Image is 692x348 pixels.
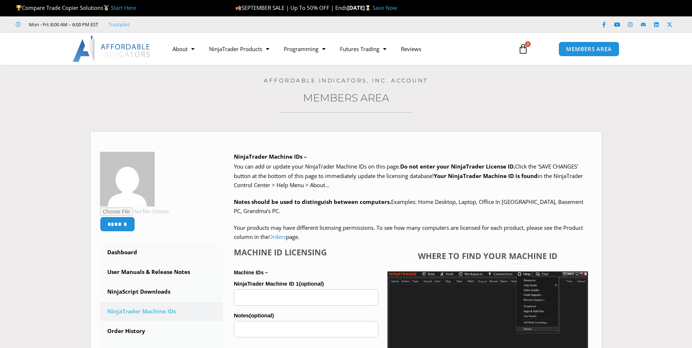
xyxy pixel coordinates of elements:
span: Click the ‘SAVE CHANGES’ button at the bottom of this page to immediately update the licensing da... [234,163,583,189]
span: (optional) [299,281,324,287]
a: Trustpilot [108,20,129,29]
b: NinjaTrader Machine IDs – [234,153,307,160]
a: Orders [268,233,286,240]
a: Order History [100,322,223,341]
nav: Menu [165,40,510,57]
a: Start Here [111,4,136,11]
label: Notes [234,310,378,321]
span: SEPTEMBER SALE | Up To 50% OFF | Ends [235,4,347,11]
strong: Machine IDs – [234,270,268,275]
label: NinjaTrader Machine ID 1 [234,278,378,289]
a: Programming [277,40,333,57]
img: LogoAI | Affordable Indicators – NinjaTrader [73,36,151,62]
img: 🏆 [16,5,22,11]
a: Futures Trading [333,40,394,57]
span: Mon - Fri: 8:00 AM – 6:00 PM EST [27,20,98,29]
span: MEMBERS AREA [566,46,612,52]
span: (optional) [249,312,274,318]
img: ⌛ [365,5,371,11]
strong: Your NinjaTrader Machine ID is found [434,172,538,179]
span: Your products may have different licensing permissions. To see how many computers are licensed fo... [234,224,583,241]
a: About [165,40,202,57]
strong: Notes should be used to distinguish between computers. [234,198,391,205]
a: NinjaTrader Machine IDs [100,302,223,321]
a: Reviews [394,40,429,57]
a: NinjaScript Downloads [100,282,223,301]
img: 🥇 [104,5,109,11]
a: Save Now [372,4,397,11]
span: Compare Trade Copier Solutions [16,4,136,11]
span: 0 [525,41,531,47]
span: Examples: Home Desktop, Laptop, Office In [GEOGRAPHIC_DATA], Basement PC, Grandma’s PC. [234,198,583,215]
a: MEMBERS AREA [558,42,619,57]
a: User Manuals & Release Notes [100,263,223,282]
strong: [DATE] [347,4,372,11]
a: NinjaTrader Products [202,40,277,57]
img: 5bf2ea20db9f752674a9f6902c51d781841d11f9f519996ecacb989455cd57cc [100,152,155,206]
a: Members Area [303,92,389,104]
img: 🍂 [236,5,241,11]
h4: Where to find your Machine ID [387,251,588,260]
a: Dashboard [100,243,223,262]
b: Do not enter your NinjaTrader License ID. [400,163,515,170]
h4: Machine ID Licensing [234,247,378,257]
span: You can add or update your NinjaTrader Machine IDs on this page. [234,163,400,170]
a: Affordable Indicators, Inc. Account [264,77,428,84]
a: 0 [507,38,539,59]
